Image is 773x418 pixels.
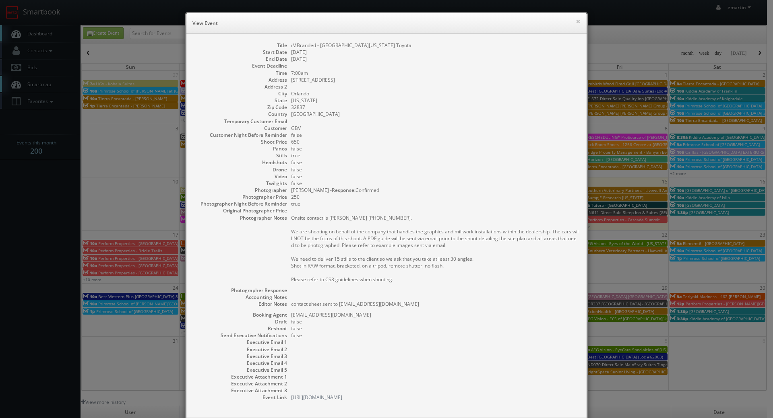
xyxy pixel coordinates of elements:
[194,332,287,339] dt: Send Executive Notifications
[194,62,287,69] dt: Event Deadline
[576,19,581,24] button: ×
[194,318,287,325] dt: Draft
[291,49,579,56] dd: [DATE]
[194,194,287,200] dt: Photographer Price
[192,19,581,27] h6: View Event
[291,194,579,200] dd: 250
[291,90,579,97] dd: Orlando
[291,132,579,138] dd: false
[291,200,579,207] dd: true
[291,125,579,132] dd: GBV
[291,214,579,283] pre: Onsite contact is [PERSON_NAME] [PHONE_NUMBER]. We are shooting on behalf of the company that han...
[194,83,287,90] dt: Address 2
[194,373,287,380] dt: Executive Attachment 1
[291,394,342,401] a: [URL][DOMAIN_NAME]
[194,125,287,132] dt: Customer
[291,180,579,187] dd: false
[194,56,287,62] dt: End Date
[194,207,287,214] dt: Original Photographer Price
[291,104,579,111] dd: 32837
[194,132,287,138] dt: Customer Night Before Reminder
[194,159,287,166] dt: Headshots
[291,97,579,104] dd: [US_STATE]
[194,145,287,152] dt: Panos
[291,76,579,83] dd: [STREET_ADDRESS]
[194,353,287,360] dt: Executive Email 3
[194,49,287,56] dt: Start Date
[291,301,579,307] pre: contact sheet sent to [EMAIL_ADDRESS][DOMAIN_NAME]
[194,311,287,318] dt: Booking Agent
[194,346,287,353] dt: Executive Email 2
[194,367,287,373] dt: Executive Email 5
[291,152,579,159] dd: true
[291,318,579,325] dd: false
[291,311,579,318] dd: [EMAIL_ADDRESS][DOMAIN_NAME]
[194,294,287,301] dt: Accounting Notes
[194,166,287,173] dt: Drone
[291,56,579,62] dd: [DATE]
[194,90,287,97] dt: City
[194,187,287,194] dt: Photographer
[332,187,355,194] b: Response:
[194,325,287,332] dt: Reshoot
[194,394,287,401] dt: Event Link
[291,145,579,152] dd: false
[194,104,287,111] dt: Zip Code
[194,287,287,294] dt: Photographer Response
[194,301,287,307] dt: Editor Notes
[194,380,287,387] dt: Executive Attachment 2
[291,187,579,194] dd: [PERSON_NAME] - Confirmed
[291,70,579,76] dd: 7:00am
[291,173,579,180] dd: false
[291,325,579,332] dd: false
[194,339,287,346] dt: Executive Email 1
[291,42,579,49] dd: iMBranded - [GEOGRAPHIC_DATA][US_STATE] Toyota
[194,97,287,104] dt: State
[194,76,287,83] dt: Address
[194,387,287,394] dt: Executive Attachment 3
[194,173,287,180] dt: Video
[194,70,287,76] dt: Time
[291,332,579,339] dd: false
[291,111,579,117] dd: [GEOGRAPHIC_DATA]
[194,214,287,221] dt: Photographer Notes
[194,152,287,159] dt: Stills
[291,159,579,166] dd: false
[194,42,287,49] dt: Title
[194,360,287,367] dt: Executive Email 4
[194,138,287,145] dt: Shoot Price
[194,111,287,117] dt: Country
[194,118,287,125] dt: Temporary Customer Email
[194,180,287,187] dt: Twilights
[291,138,579,145] dd: 650
[291,166,579,173] dd: false
[194,200,287,207] dt: Photographer Night Before Reminder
